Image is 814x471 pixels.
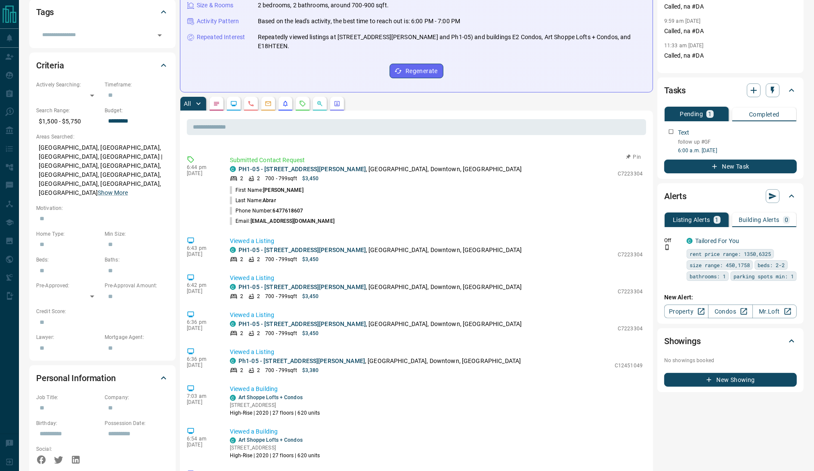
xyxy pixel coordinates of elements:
[187,245,217,251] p: 6:43 pm
[230,217,334,225] p: Email:
[282,100,289,107] svg: Listing Alerts
[695,237,739,244] a: Tailored For You
[36,133,169,141] p: Areas Searched:
[664,237,681,244] p: Off
[664,2,797,11] p: Called, na #DA
[36,419,100,427] p: Birthday:
[187,319,217,325] p: 6:36 pm
[230,385,643,394] p: Viewed a Building
[105,230,169,238] p: Min Size:
[299,100,306,107] svg: Requests
[238,246,522,255] p: , [GEOGRAPHIC_DATA], Downtown, [GEOGRAPHIC_DATA]
[690,261,750,269] span: size range: 450,1758
[734,272,794,280] span: parking spots min: 1
[664,43,704,49] p: 11:33 am [DATE]
[390,64,443,78] button: Regenerate
[230,274,643,283] p: Viewed a Listing
[230,207,303,215] p: Phone Number:
[680,111,703,117] p: Pending
[265,100,272,107] svg: Emails
[258,17,460,26] p: Based on the lead's activity, the best time to reach out is: 6:00 PM - 7:00 PM
[36,58,64,72] h2: Criteria
[251,218,334,224] span: [EMAIL_ADDRESS][DOMAIN_NAME]
[187,325,217,331] p: [DATE]
[36,256,100,264] p: Beds:
[187,288,217,294] p: [DATE]
[238,165,522,174] p: , [GEOGRAPHIC_DATA], Downtown, [GEOGRAPHIC_DATA]
[36,204,169,212] p: Motivation:
[154,29,166,41] button: Open
[238,357,365,364] a: Ph1-05 - [STREET_ADDRESS][PERSON_NAME]
[621,153,646,161] button: Pin
[105,282,169,289] p: Pre-Approval Amount:
[302,175,319,182] p: $3,450
[187,282,217,288] p: 6:42 pm
[257,175,260,182] p: 2
[678,147,797,154] p: 6:00 a.m. [DATE]
[664,67,704,73] p: 10:00 am [DATE]
[187,170,217,176] p: [DATE]
[690,249,771,258] span: rent price range: 1350,6325
[36,333,100,341] p: Lawyer:
[197,17,239,26] p: Activity Pattern
[197,33,245,42] p: Repeated Interest
[238,320,522,329] p: , [GEOGRAPHIC_DATA], Downtown, [GEOGRAPHIC_DATA]
[618,170,643,178] p: C7223304
[618,251,643,259] p: C7223304
[258,33,646,51] p: Repeatedly viewed listings at [STREET_ADDRESS][PERSON_NAME] and Ph1-05) and buildings E2 Condos, ...
[302,256,319,263] p: $3,450
[618,325,643,332] p: C7223304
[36,282,100,289] p: Pre-Approved:
[664,334,701,348] h2: Showings
[230,409,320,417] p: High-Rise | 2020 | 27 floors | 620 units
[664,160,797,173] button: New Task
[184,101,191,107] p: All
[98,188,128,197] button: Show More
[664,83,686,97] h2: Tasks
[664,27,797,36] p: Called, na #DA
[316,100,323,107] svg: Opportunities
[238,394,303,400] a: Art Shoppe Lofts + Condos
[664,51,797,60] p: Called, na #DA
[230,311,643,320] p: Viewed a Listing
[678,128,690,137] p: Text
[715,217,719,223] p: 1
[739,217,780,223] p: Building Alerts
[36,368,169,388] div: Personal Information
[187,251,217,257] p: [DATE]
[187,356,217,362] p: 6:36 pm
[213,100,220,107] svg: Notes
[302,292,319,300] p: $3,450
[187,442,217,448] p: [DATE]
[265,256,297,263] p: 700 - 799 sqft
[240,256,243,263] p: 2
[36,394,100,401] p: Job Title:
[257,292,260,300] p: 2
[240,329,243,337] p: 2
[272,208,303,214] span: 6477618607
[749,111,780,117] p: Completed
[263,197,276,203] span: Abrar
[36,2,169,22] div: Tags
[230,444,320,452] p: [STREET_ADDRESS]
[230,247,236,253] div: condos.ca
[238,166,366,172] a: PH1-05 - [STREET_ADDRESS][PERSON_NAME]
[230,437,236,443] div: condos.ca
[36,371,116,385] h2: Personal Information
[36,81,100,89] p: Actively Searching:
[664,18,701,24] p: 9:59 am [DATE]
[257,256,260,263] p: 2
[664,189,687,203] h2: Alerts
[230,166,236,172] div: condos.ca
[785,217,788,223] p: 0
[238,246,366,253] a: PH1-05 - [STREET_ADDRESS][PERSON_NAME]
[187,164,217,170] p: 6:44 pm
[265,292,297,300] p: 700 - 799 sqft
[257,366,260,374] p: 2
[238,283,522,292] p: , [GEOGRAPHIC_DATA], Downtown, [GEOGRAPHIC_DATA]
[36,107,100,114] p: Search Range:
[664,357,797,364] p: No showings booked
[187,436,217,442] p: 6:54 am
[187,399,217,405] p: [DATE]
[752,305,797,318] a: Mr.Loft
